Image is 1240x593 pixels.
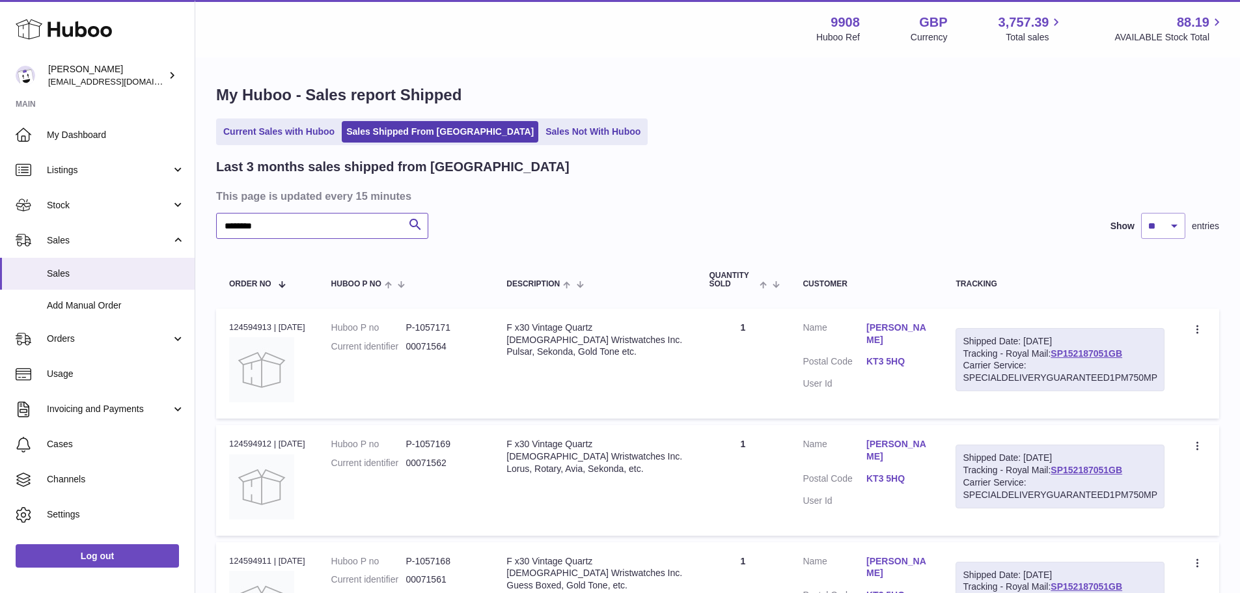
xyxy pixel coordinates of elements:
span: Add Manual Order [47,299,185,312]
a: [PERSON_NAME] [866,555,930,580]
a: KT3 5HQ [866,355,930,368]
span: 3,757.39 [999,14,1049,31]
div: Customer [803,280,930,288]
label: Show [1110,220,1135,232]
dt: Huboo P no [331,555,406,568]
dt: Huboo P no [331,322,406,334]
span: My Dashboard [47,129,185,141]
span: Orders [47,333,171,345]
div: [PERSON_NAME] [48,63,165,88]
h2: Last 3 months sales shipped from [GEOGRAPHIC_DATA] [216,158,570,176]
span: Sales [47,268,185,280]
td: 1 [696,309,790,419]
span: Order No [229,280,271,288]
h1: My Huboo - Sales report Shipped [216,85,1219,105]
div: Shipped Date: [DATE] [963,452,1157,464]
dt: Postal Code [803,473,866,488]
dt: Huboo P no [331,438,406,450]
span: Description [506,280,560,288]
span: AVAILABLE Stock Total [1114,31,1224,44]
span: Settings [47,508,185,521]
span: entries [1192,220,1219,232]
span: Cases [47,438,185,450]
dt: User Id [803,495,866,507]
dd: P-1057169 [406,438,480,450]
dt: Current identifier [331,573,406,586]
img: no-photo.jpg [229,337,294,402]
dt: Postal Code [803,355,866,371]
dt: Name [803,555,866,583]
span: Stock [47,199,171,212]
img: no-photo.jpg [229,454,294,519]
span: Listings [47,164,171,176]
div: F x30 Vintage Quartz [DEMOGRAPHIC_DATA] Wristwatches Inc. Lorus, Rotary, Avia, Sekonda, etc. [506,438,683,475]
img: internalAdmin-9908@internal.huboo.com [16,66,35,85]
dd: 00071564 [406,340,480,353]
strong: GBP [919,14,947,31]
a: [PERSON_NAME] [866,438,930,463]
span: Quantity Sold [709,271,756,288]
div: F x30 Vintage Quartz [DEMOGRAPHIC_DATA] Wristwatches Inc. Guess Boxed, Gold Tone, etc. [506,555,683,592]
span: Usage [47,368,185,380]
a: [PERSON_NAME] [866,322,930,346]
dd: P-1057168 [406,555,480,568]
a: KT3 5HQ [866,473,930,485]
div: 124594912 | [DATE] [229,438,305,450]
a: 3,757.39 Total sales [999,14,1064,44]
td: 1 [696,425,790,535]
div: Tracking - Royal Mail: [956,445,1164,508]
div: Tracking [956,280,1164,288]
a: SP152187051GB [1051,465,1122,475]
dt: Name [803,322,866,350]
dd: 00071561 [406,573,480,586]
div: 124594911 | [DATE] [229,555,305,567]
div: F x30 Vintage Quartz [DEMOGRAPHIC_DATA] Wristwatches Inc. Pulsar, Sekonda, Gold Tone etc. [506,322,683,359]
a: Current Sales with Huboo [219,121,339,143]
dd: P-1057171 [406,322,480,334]
dt: User Id [803,378,866,390]
span: Total sales [1006,31,1064,44]
span: 88.19 [1177,14,1209,31]
div: Huboo Ref [816,31,860,44]
dt: Current identifier [331,340,406,353]
span: Huboo P no [331,280,381,288]
a: SP152187051GB [1051,348,1122,359]
div: Shipped Date: [DATE] [963,569,1157,581]
a: Sales Not With Huboo [541,121,645,143]
div: Carrier Service: SPECIALDELIVERYGUARANTEED1PM750MP [963,359,1157,384]
h3: This page is updated every 15 minutes [216,189,1216,203]
a: Log out [16,544,179,568]
span: Sales [47,234,171,247]
span: Channels [47,473,185,486]
dt: Current identifier [331,457,406,469]
a: Sales Shipped From [GEOGRAPHIC_DATA] [342,121,538,143]
div: 124594913 | [DATE] [229,322,305,333]
dt: Name [803,438,866,466]
div: Tracking - Royal Mail: [956,328,1164,392]
span: [EMAIL_ADDRESS][DOMAIN_NAME] [48,76,191,87]
dd: 00071562 [406,457,480,469]
span: Invoicing and Payments [47,403,171,415]
div: Shipped Date: [DATE] [963,335,1157,348]
div: Currency [911,31,948,44]
strong: 9908 [831,14,860,31]
a: 88.19 AVAILABLE Stock Total [1114,14,1224,44]
div: Carrier Service: SPECIALDELIVERYGUARANTEED1PM750MP [963,476,1157,501]
a: SP152187051GB [1051,581,1122,592]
